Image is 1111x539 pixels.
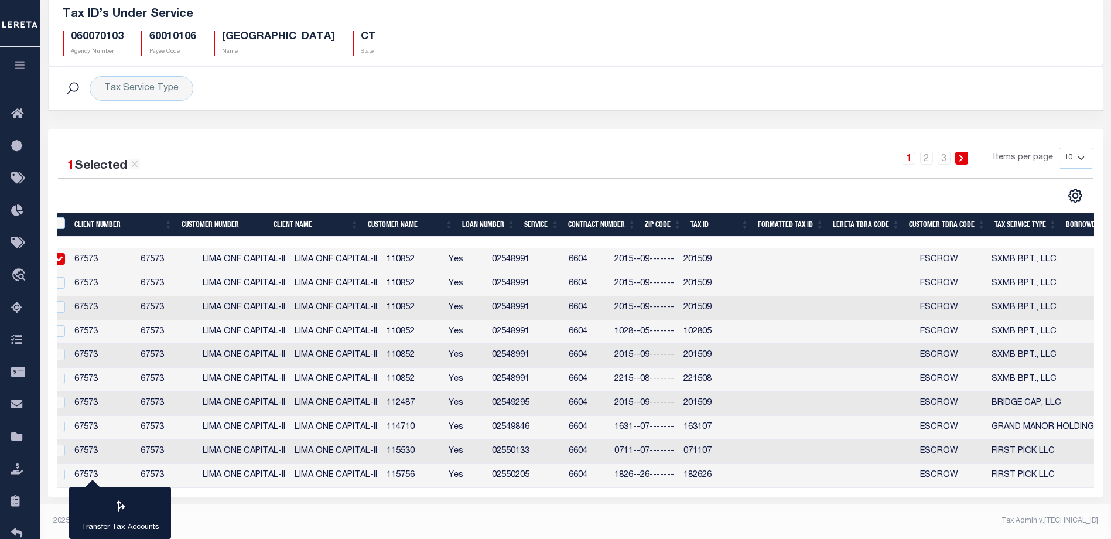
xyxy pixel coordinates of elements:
td: Yes [444,272,487,296]
td: LIMA ONE CAPITAL-II [198,248,290,272]
td: 67573 [136,296,198,320]
td: Yes [444,320,487,344]
td: Yes [444,440,487,464]
td: 02548991 [487,296,564,320]
td: Yes [444,368,487,392]
td: 67573 [70,440,136,464]
span: 1 [67,160,74,172]
td: ESCROW [915,392,987,416]
td: 67573 [136,440,198,464]
td: 110852 [382,344,444,368]
td: LIMA ONE CAPITAL-II [198,440,290,464]
th: Customer Name: activate to sort column ascending [363,213,457,237]
td: Yes [444,464,487,488]
td: 02549295 [487,392,564,416]
td: 6604 [564,272,610,296]
td: 67573 [70,416,136,440]
td: 071107 [679,440,754,464]
p: Agency Number [71,47,124,56]
td: 163107 [679,416,754,440]
td: ESCROW [915,440,987,464]
td: 6604 [564,344,610,368]
th: Client Number: activate to sort column ascending [70,213,177,237]
td: 1826--26------- [610,464,679,488]
td: 6604 [564,464,610,488]
td: 2015--09------- [610,296,679,320]
td: 114710 [382,416,444,440]
td: 110852 [382,296,444,320]
td: 67573 [70,248,136,272]
p: Name [222,47,335,56]
th: Tax Service Type: activate to sort column ascending [990,213,1061,237]
td: 201509 [679,248,754,272]
td: 67573 [70,344,136,368]
td: LIMA ONE CAPITAL-II [290,368,382,392]
td: 6604 [564,296,610,320]
td: ESCROW [915,464,987,488]
td: 67573 [136,392,198,416]
td: LIMA ONE CAPITAL-II [290,320,382,344]
span: Items per page [993,152,1053,165]
td: 110852 [382,320,444,344]
td: Yes [444,296,487,320]
td: 67573 [136,272,198,296]
td: Yes [444,344,487,368]
td: 67573 [70,320,136,344]
td: LIMA ONE CAPITAL-II [290,416,382,440]
td: 67573 [136,320,198,344]
h5: 060070103 [71,31,124,44]
td: 2015--09------- [610,272,679,296]
td: 2015--09------- [610,248,679,272]
td: ESCROW [915,320,987,344]
td: 6604 [564,368,610,392]
td: Yes [444,416,487,440]
td: 201509 [679,296,754,320]
td: 67573 [136,248,198,272]
td: 02548991 [487,248,564,272]
td: 67573 [70,392,136,416]
td: 115756 [382,464,444,488]
th: Client Name: activate to sort column ascending [269,213,363,237]
div: 2025 © [PERSON_NAME]. [45,516,576,526]
td: LIMA ONE CAPITAL-II [198,272,290,296]
a: 2 [920,152,933,165]
td: ESCROW [915,248,987,272]
div: Tax Admin v.[TECHNICAL_ID] [584,516,1098,526]
td: 02548991 [487,272,564,296]
th: &nbsp; [46,213,70,237]
td: 112487 [382,392,444,416]
td: 110852 [382,248,444,272]
td: LIMA ONE CAPITAL-II [290,296,382,320]
a: 1 [903,152,915,165]
td: LIMA ONE CAPITAL-II [290,344,382,368]
td: 6604 [564,416,610,440]
td: 0711--07------- [610,440,679,464]
th: Loan Number: activate to sort column ascending [457,213,519,237]
td: LIMA ONE CAPITAL-II [198,392,290,416]
i: travel_explore [11,268,30,284]
td: 67573 [136,464,198,488]
td: LIMA ONE CAPITAL-II [290,392,382,416]
td: ESCROW [915,296,987,320]
td: 201509 [679,344,754,368]
td: LIMA ONE CAPITAL-II [198,296,290,320]
div: Tax Service Type [90,76,193,101]
td: 102805 [679,320,754,344]
th: Tax ID: activate to sort column ascending [686,213,753,237]
th: LERETA TBRA Code: activate to sort column ascending [828,213,904,237]
td: ESCROW [915,272,987,296]
td: LIMA ONE CAPITAL-II [198,344,290,368]
td: 110852 [382,272,444,296]
td: 02548991 [487,320,564,344]
th: Customer Number [177,213,269,237]
td: ESCROW [915,344,987,368]
td: 02548991 [487,344,564,368]
td: 67573 [70,296,136,320]
td: Yes [444,392,487,416]
td: 02550133 [487,440,564,464]
td: LIMA ONE CAPITAL-II [290,464,382,488]
td: 201509 [679,272,754,296]
td: Yes [444,248,487,272]
td: ESCROW [915,368,987,392]
td: LIMA ONE CAPITAL-II [198,464,290,488]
